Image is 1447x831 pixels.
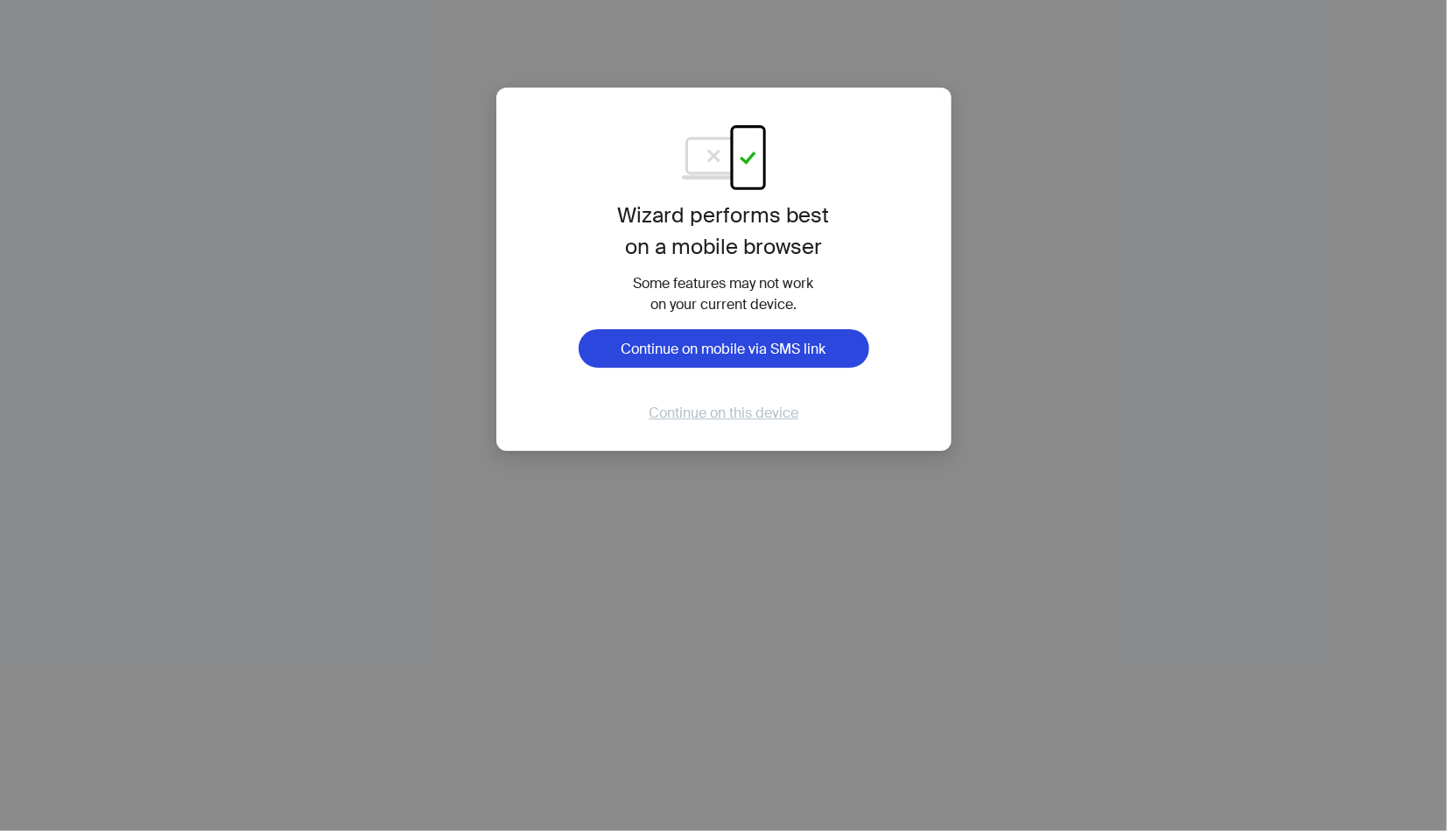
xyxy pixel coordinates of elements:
span: Continue on this device [649,404,798,422]
button: Continue on this device [635,403,812,423]
span: Continue on mobile via SMS link [622,340,826,358]
button: Continue on mobile via SMS link [579,329,869,368]
h1: Wizard performs best on a mobile browser [564,200,883,263]
div: Some features may not work on your current device. [564,273,883,315]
